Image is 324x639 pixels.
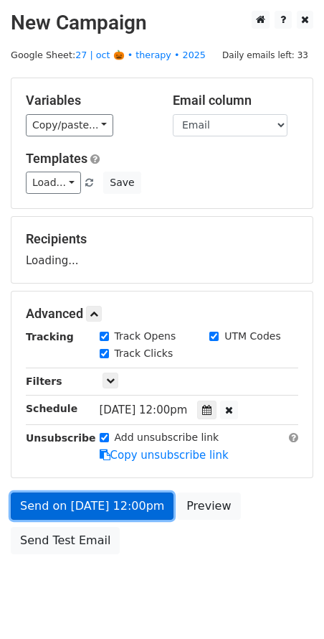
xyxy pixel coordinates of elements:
[252,570,324,639] iframe: Chat Widget
[115,346,173,361] label: Track Clicks
[173,93,298,108] h5: Email column
[26,231,298,269] div: Loading...
[26,114,113,136] a: Copy/paste...
[217,50,313,60] a: Daily emails left: 33
[115,329,176,344] label: Track Opens
[75,50,206,60] a: 27 | oct 🎃 • therapy • 2025
[11,50,206,60] small: Google Sheet:
[26,376,62,387] strong: Filters
[100,449,229,462] a: Copy unsubscribe link
[26,172,81,194] a: Load...
[11,11,313,35] h2: New Campaign
[26,432,96,444] strong: Unsubscribe
[26,231,298,247] h5: Recipients
[103,172,140,194] button: Save
[224,329,280,344] label: UTM Codes
[26,151,87,166] a: Templates
[217,47,313,63] span: Daily emails left: 33
[26,403,77,414] strong: Schedule
[26,93,151,108] h5: Variables
[26,331,74,342] strong: Tracking
[11,493,173,520] a: Send on [DATE] 12:00pm
[100,404,188,416] span: [DATE] 12:00pm
[11,527,120,554] a: Send Test Email
[177,493,240,520] a: Preview
[26,306,298,322] h5: Advanced
[115,430,219,445] label: Add unsubscribe link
